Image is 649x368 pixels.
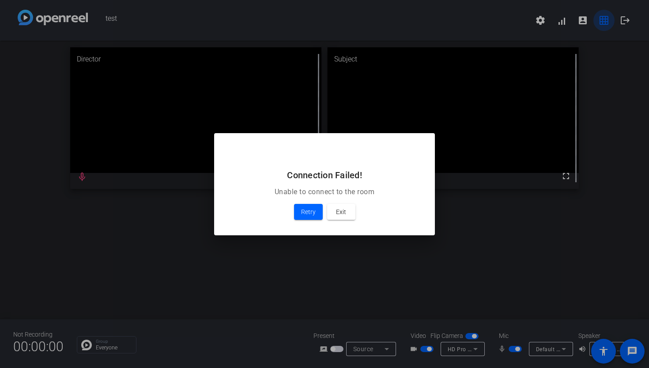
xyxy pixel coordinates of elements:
p: Unable to connect to the room [225,187,424,197]
button: Retry [294,204,323,220]
button: Exit [327,204,355,220]
span: Retry [301,207,316,217]
span: Exit [336,207,346,217]
h2: Connection Failed! [225,168,424,182]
